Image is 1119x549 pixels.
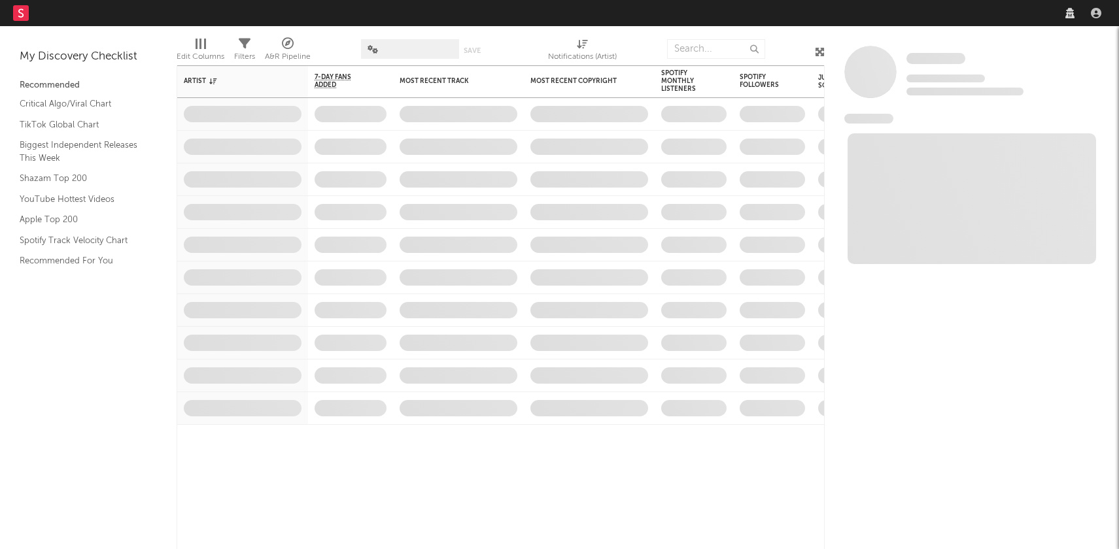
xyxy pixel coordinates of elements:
button: Save [464,47,481,54]
div: Artist [184,77,282,85]
div: Most Recent Track [400,77,498,85]
div: Most Recent Copyright [530,77,628,85]
span: 7-Day Fans Added [315,73,367,89]
a: Apple Top 200 [20,212,144,227]
a: Critical Algo/Viral Chart [20,97,144,111]
span: 0 fans last week [906,88,1024,95]
div: Jump Score [818,74,851,90]
div: Filters [234,33,255,71]
a: Shazam Top 200 [20,171,144,186]
div: Notifications (Artist) [548,49,617,65]
a: YouTube Hottest Videos [20,192,144,207]
div: Spotify Followers [740,73,785,89]
div: A&R Pipeline [265,49,311,65]
div: Edit Columns [177,33,224,71]
div: Spotify Monthly Listeners [661,69,707,93]
span: Tracking Since: [DATE] [906,75,985,82]
input: Search... [667,39,765,59]
div: Filters [234,49,255,65]
a: TikTok Videos Assistant / Last 7 Days - Top [20,274,144,301]
a: Recommended For You [20,254,144,268]
a: Some Artist [906,52,965,65]
div: My Discovery Checklist [20,49,157,65]
div: Edit Columns [177,49,224,65]
div: Recommended [20,78,157,93]
a: Spotify Track Velocity Chart [20,233,144,248]
span: News Feed [844,114,893,124]
a: Biggest Independent Releases This Week [20,138,144,165]
span: Some Artist [906,53,965,64]
div: A&R Pipeline [265,33,311,71]
div: Notifications (Artist) [548,33,617,71]
a: TikTok Global Chart [20,118,144,132]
